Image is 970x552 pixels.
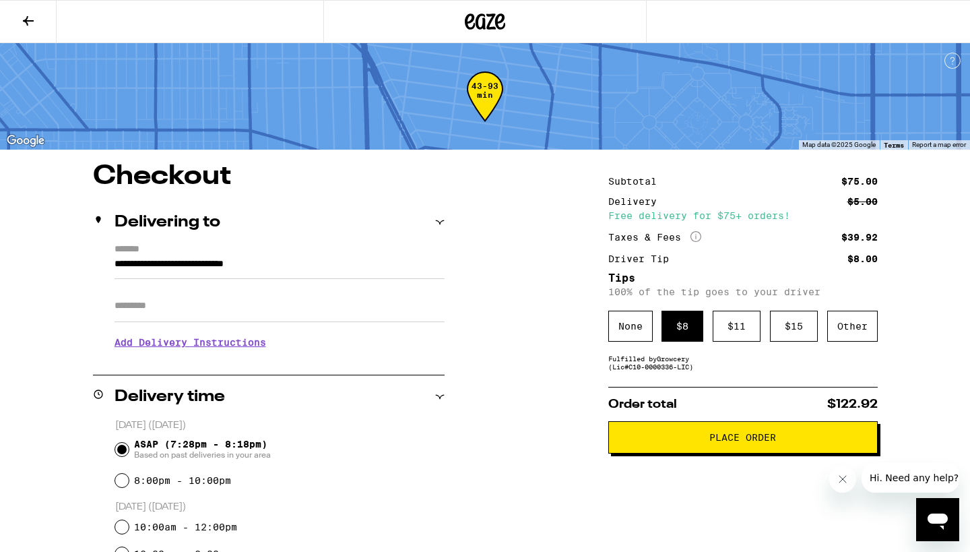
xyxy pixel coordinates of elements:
[134,475,231,486] label: 8:00pm - 10:00pm
[608,211,878,220] div: Free delivery for $75+ orders!
[3,132,48,150] a: Open this area in Google Maps (opens a new window)
[608,231,701,243] div: Taxes & Fees
[841,177,878,186] div: $75.00
[827,311,878,342] div: Other
[608,197,666,206] div: Delivery
[912,141,966,148] a: Report a map error
[661,311,703,342] div: $ 8
[862,463,959,493] iframe: Message from company
[847,197,878,206] div: $5.00
[916,498,959,541] iframe: Button to launch messaging window
[134,439,271,460] span: ASAP (7:28pm - 8:18pm)
[608,398,677,410] span: Order total
[827,398,878,410] span: $122.92
[884,141,904,149] a: Terms
[709,433,776,442] span: Place Order
[115,358,445,369] p: We'll contact you at [PHONE_NUMBER] when we arrive
[115,501,445,514] p: [DATE] ([DATE])
[115,214,220,231] h2: Delivering to
[608,273,878,284] h5: Tips
[115,419,445,432] p: [DATE] ([DATE])
[3,132,48,150] img: Google
[829,466,856,493] iframe: Close message
[713,311,761,342] div: $ 11
[115,389,225,405] h2: Delivery time
[93,163,445,190] h1: Checkout
[608,421,878,454] button: Place Order
[608,177,666,186] div: Subtotal
[770,311,818,342] div: $ 15
[608,311,653,342] div: None
[608,254,678,264] div: Driver Tip
[802,141,876,148] span: Map data ©2025 Google
[608,355,878,371] div: Fulfilled by Growcery (Lic# C10-0000336-LIC )
[608,286,878,297] p: 100% of the tip goes to your driver
[134,450,271,460] span: Based on past deliveries in your area
[467,82,503,132] div: 43-93 min
[847,254,878,264] div: $8.00
[134,522,237,532] label: 10:00am - 12:00pm
[115,327,445,358] h3: Add Delivery Instructions
[841,233,878,242] div: $39.92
